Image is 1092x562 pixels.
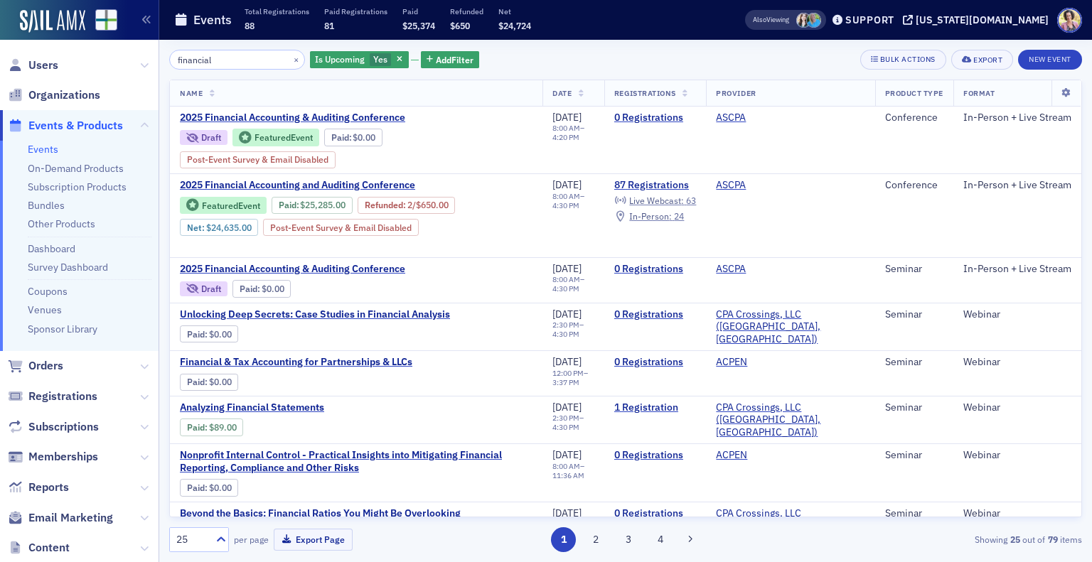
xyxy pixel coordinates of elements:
label: per page [234,533,269,546]
a: 0 Registrations [614,507,696,520]
p: Refunded [450,6,483,16]
span: Provider [716,88,756,98]
span: Orders [28,358,63,374]
span: Registrations [614,88,676,98]
span: Is Upcoming [315,53,365,65]
div: – [552,462,594,480]
span: 2025 Financial Accounting & Auditing Conference [180,263,419,276]
span: ACPEN [716,356,805,369]
p: Net [498,6,531,16]
span: Add Filter [436,53,473,66]
a: CPA Crossings, LLC ([GEOGRAPHIC_DATA], [GEOGRAPHIC_DATA]) [716,507,864,545]
div: Paid: 91 - $2528500 [272,197,353,214]
span: Viewing [753,15,789,25]
a: 0 Registrations [614,112,696,124]
a: Subscription Products [28,180,127,193]
button: Bulk Actions [860,50,946,70]
a: Events & Products [8,118,123,134]
a: CPA Crossings, LLC ([GEOGRAPHIC_DATA], [GEOGRAPHIC_DATA]) [716,401,864,439]
div: Draft [201,134,221,141]
span: CPA Crossings, LLC (Rochester, MI) [716,507,864,545]
div: Seminar [885,356,943,369]
a: Unlocking Deep Secrets: Case Studies in Financial Analysis [180,308,450,321]
span: : [187,422,209,433]
p: Paid [402,6,435,16]
span: Live Webcast : [629,195,684,206]
span: $25,374 [402,20,435,31]
div: Featured Event [180,197,267,215]
span: Name [180,88,203,98]
span: 2025 Financial Accounting and Auditing Conference [180,179,419,192]
div: – [552,320,594,339]
time: 4:30 PM [552,200,579,210]
div: [US_STATE][DOMAIN_NAME] [916,13,1049,26]
div: Bulk Actions [880,55,936,63]
span: $650.00 [416,200,449,210]
a: Analyzing Financial Statements [180,401,419,414]
a: Registrations [8,389,97,404]
button: New Event [1018,50,1082,70]
div: – [552,124,594,142]
span: Subscriptions [28,419,99,435]
a: 0 Registrations [614,449,696,462]
span: $0.00 [209,482,232,493]
div: Seminar [885,401,943,414]
div: – [552,275,594,293]
div: Showing out of items [788,533,1082,546]
a: Refunded [365,200,403,210]
span: : [187,329,209,340]
div: Net: $2463500 [180,219,258,236]
a: 0 Registrations [614,263,696,276]
span: ASCPA [716,263,805,276]
span: Email Marketing [28,510,113,526]
span: [DATE] [552,308,582,320]
span: [DATE] [552,178,582,191]
span: Memberships [28,449,98,465]
span: $24,724 [498,20,531,31]
a: ACPEN [716,449,747,462]
div: Conference [885,179,943,192]
span: ASCPA [716,112,805,124]
div: Webinar [963,401,1071,414]
div: Paid: 1 - $0 [324,129,382,146]
a: CPA Crossings, LLC ([GEOGRAPHIC_DATA], [GEOGRAPHIC_DATA]) [716,308,864,346]
div: – [552,369,594,387]
a: New Event [1018,52,1082,65]
p: Total Registrations [245,6,309,16]
button: 4 [648,527,673,552]
span: Financial & Tax Accounting for Partnerships & LLCs [180,356,419,369]
div: In-Person + Live Stream [963,179,1071,192]
time: 11:36 AM [552,470,584,480]
a: Memberships [8,449,98,465]
div: Post-Event Survey [263,219,419,236]
h1: Events [193,11,232,28]
a: Beyond the Basics: Financial Ratios You Might Be Overlooking [180,507,461,520]
span: $24,635.00 [206,222,252,233]
span: $25,285.00 [300,200,346,210]
img: SailAMX [20,10,85,33]
span: 81 [324,20,334,31]
a: Paid [279,200,296,210]
a: Events [28,143,58,156]
span: [DATE] [552,262,582,275]
span: In-Person : [629,210,672,222]
a: ASCPA [716,179,746,192]
span: Product Type [885,88,943,98]
a: View Homepage [85,9,117,33]
strong: 79 [1045,533,1060,546]
a: In-Person: 24 [614,211,684,222]
div: Webinar [963,356,1071,369]
span: 63 [686,195,696,206]
span: Content [28,540,70,556]
div: Webinar [963,507,1071,520]
button: [US_STATE][DOMAIN_NAME] [903,15,1054,25]
a: 2025 Financial Accounting and Auditing Conference [180,179,532,192]
a: 0 Registrations [614,308,696,321]
div: Paid: 0 - $0 [232,280,291,297]
div: In-Person + Live Stream [963,112,1071,124]
div: Seminar [885,507,943,520]
a: 0 Registrations [614,356,696,369]
span: 88 [245,20,255,31]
